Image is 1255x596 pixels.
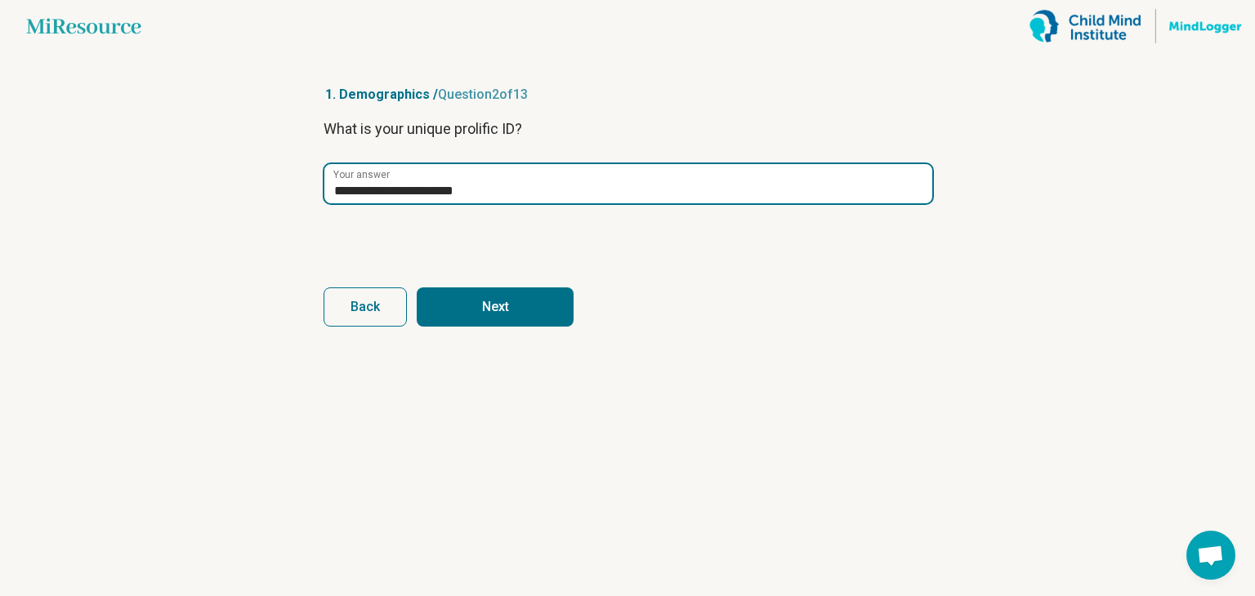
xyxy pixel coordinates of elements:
[333,170,390,180] label: Your answer
[438,87,528,102] span: Question 2 of 13
[1186,531,1235,580] div: Open chat
[417,287,574,327] button: Next
[324,287,407,327] button: Back
[324,85,931,105] p: 1. Demographics /
[351,300,380,314] span: Back
[324,118,931,140] p: What is your unique prolific ID?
